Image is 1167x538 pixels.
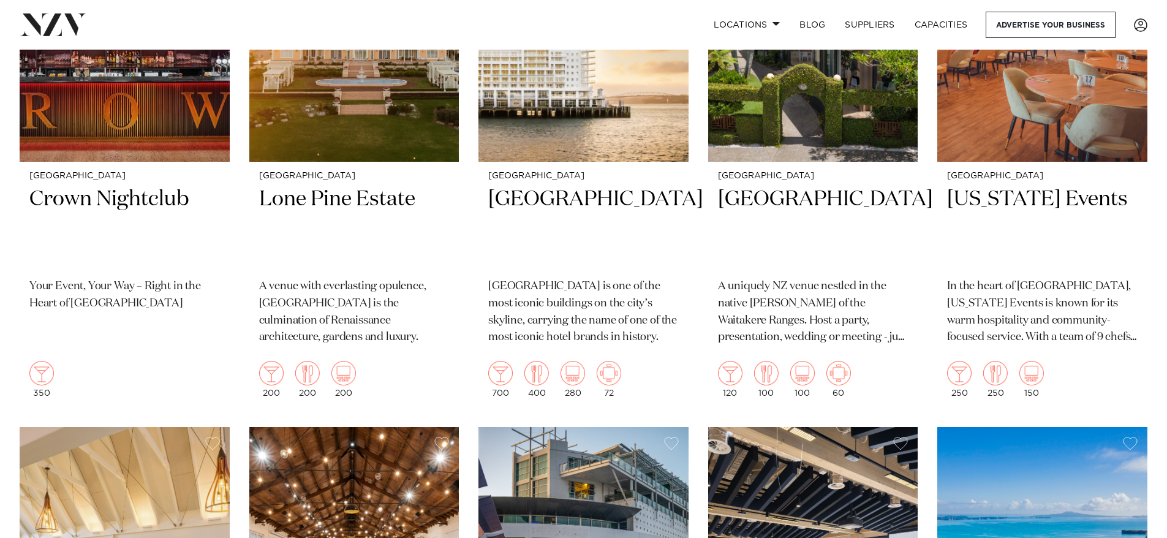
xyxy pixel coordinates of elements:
[983,361,1008,385] img: dining.png
[20,13,86,36] img: nzv-logo.png
[790,361,815,385] img: theatre.png
[597,361,621,398] div: 72
[29,361,54,398] div: 350
[826,361,851,385] img: meeting.png
[524,361,549,385] img: dining.png
[29,172,220,181] small: [GEOGRAPHIC_DATA]
[295,361,320,385] img: dining.png
[947,278,1138,347] p: In the heart of [GEOGRAPHIC_DATA], [US_STATE] Events is known for its warm hospitality and commun...
[259,278,450,347] p: A venue with everlasting opulence, [GEOGRAPHIC_DATA] is the culmination of Renaissance architectu...
[561,361,585,385] img: theatre.png
[259,186,450,268] h2: Lone Pine Estate
[488,361,513,385] img: cocktail.png
[597,361,621,385] img: meeting.png
[488,186,679,268] h2: [GEOGRAPHIC_DATA]
[790,361,815,398] div: 100
[295,361,320,398] div: 200
[826,361,851,398] div: 60
[259,361,284,385] img: cocktail.png
[947,361,972,398] div: 250
[718,361,742,385] img: cocktail.png
[718,172,908,181] small: [GEOGRAPHIC_DATA]
[835,12,904,38] a: SUPPLIERS
[905,12,978,38] a: Capacities
[259,361,284,398] div: 200
[488,278,679,347] p: [GEOGRAPHIC_DATA] is one of the most iconic buildings on the city’s skyline, carrying the name of...
[754,361,779,398] div: 100
[947,186,1138,268] h2: [US_STATE] Events
[561,361,585,398] div: 280
[1019,361,1044,385] img: theatre.png
[331,361,356,385] img: theatre.png
[718,278,908,347] p: A uniquely NZ venue nestled in the native [PERSON_NAME] of the Waitakere Ranges. Host a party, pr...
[754,361,779,385] img: dining.png
[524,361,549,398] div: 400
[947,172,1138,181] small: [GEOGRAPHIC_DATA]
[790,12,835,38] a: BLOG
[331,361,356,398] div: 200
[983,361,1008,398] div: 250
[29,361,54,385] img: cocktail.png
[704,12,790,38] a: Locations
[718,361,742,398] div: 120
[488,172,679,181] small: [GEOGRAPHIC_DATA]
[29,186,220,268] h2: Crown Nightclub
[986,12,1116,38] a: Advertise your business
[1019,361,1044,398] div: 150
[259,172,450,181] small: [GEOGRAPHIC_DATA]
[488,361,513,398] div: 700
[29,278,220,313] p: Your Event, Your Way – Right in the Heart of [GEOGRAPHIC_DATA]
[947,361,972,385] img: cocktail.png
[718,186,908,268] h2: [GEOGRAPHIC_DATA]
